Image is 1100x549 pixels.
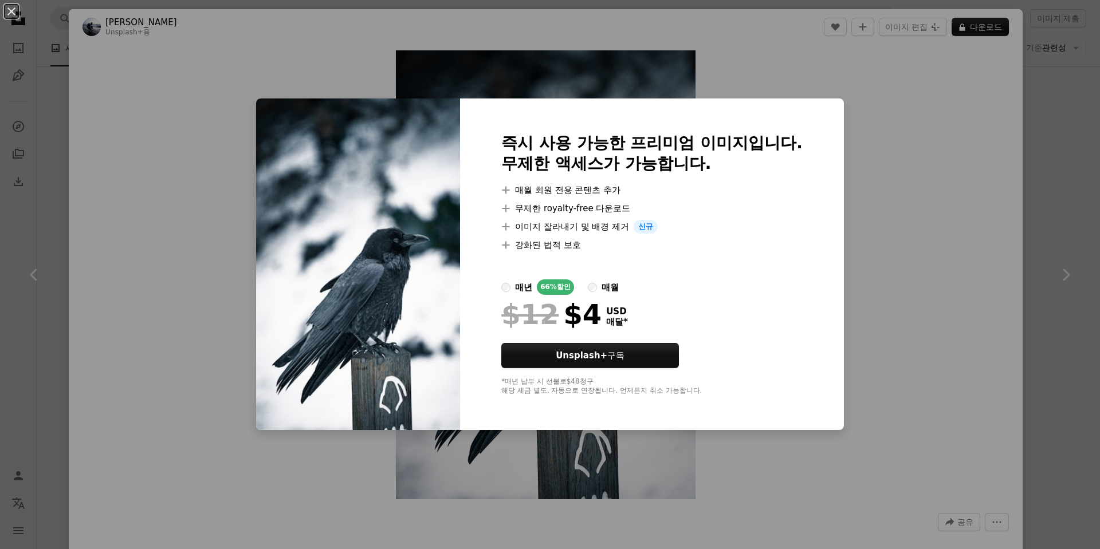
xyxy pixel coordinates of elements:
[515,281,532,294] div: 매년
[501,202,803,215] li: 무제한 royalty-free 다운로드
[501,299,602,329] div: $4
[501,283,510,292] input: 매년66%할인
[606,306,628,317] span: USD
[537,279,574,295] div: 66% 할인
[556,350,607,361] strong: Unsplash+
[588,283,597,292] input: 매월
[501,343,679,368] button: Unsplash+구독
[602,281,619,294] div: 매월
[501,220,803,234] li: 이미지 잘라내기 및 배경 제거
[501,133,803,174] h2: 즉시 사용 가능한 프리미엄 이미지입니다. 무제한 액세스가 가능합니다.
[634,220,658,234] span: 신규
[501,238,803,252] li: 강화된 법적 보호
[501,183,803,197] li: 매월 회원 전용 콘텐츠 추가
[501,299,559,329] span: $12
[501,377,803,396] div: *매년 납부 시 선불로 $48 청구 해당 세금 별도. 자동으로 연장됩니다. 언제든지 취소 가능합니다.
[256,98,460,430] img: premium_photo-1673491310534-ea8af31c93ee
